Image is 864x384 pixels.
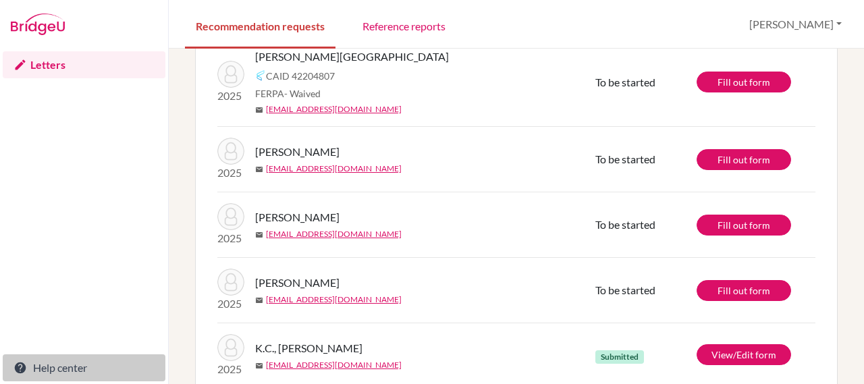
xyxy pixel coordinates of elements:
span: [PERSON_NAME] [255,209,340,225]
a: [EMAIL_ADDRESS][DOMAIN_NAME] [266,359,402,371]
span: - Waived [284,88,321,99]
span: To be started [595,153,655,165]
span: [PERSON_NAME] [255,275,340,291]
span: mail [255,362,263,370]
a: Fill out form [697,72,791,92]
a: [EMAIL_ADDRESS][DOMAIN_NAME] [266,228,402,240]
span: [PERSON_NAME][GEOGRAPHIC_DATA] [255,49,449,65]
a: [EMAIL_ADDRESS][DOMAIN_NAME] [266,103,402,115]
p: 2025 [217,230,244,246]
a: Help center [3,354,165,381]
p: 2025 [217,165,244,181]
p: 2025 [217,88,244,104]
span: mail [255,165,263,173]
span: Submitted [595,350,644,364]
p: 2025 [217,361,244,377]
span: To be started [595,283,655,296]
span: [PERSON_NAME] [255,144,340,160]
a: [EMAIL_ADDRESS][DOMAIN_NAME] [266,294,402,306]
span: mail [255,231,263,239]
span: To be started [595,218,655,231]
a: [EMAIL_ADDRESS][DOMAIN_NAME] [266,163,402,175]
a: Recommendation requests [185,2,335,49]
p: 2025 [217,296,244,312]
a: View/Edit form [697,344,791,365]
button: [PERSON_NAME] [743,11,848,37]
img: K.C., Nischal [217,334,244,361]
span: mail [255,296,263,304]
span: K.C., [PERSON_NAME] [255,340,362,356]
span: CAID 42204807 [266,69,335,83]
a: Fill out form [697,215,791,236]
img: Common App logo [255,70,266,81]
span: FERPA [255,86,321,101]
a: Reference reports [352,2,456,49]
a: Letters [3,51,165,78]
img: Chaudhary, Nisha [217,203,244,230]
img: Bridge-U [11,13,65,35]
span: To be started [595,76,655,88]
a: Fill out form [697,149,791,170]
span: mail [255,106,263,114]
a: Fill out form [697,280,791,301]
img: Bhandari, Nisha [217,269,244,296]
img: Adhikari, Suraj [217,61,244,88]
img: Chaudhary, Nisha [217,138,244,165]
